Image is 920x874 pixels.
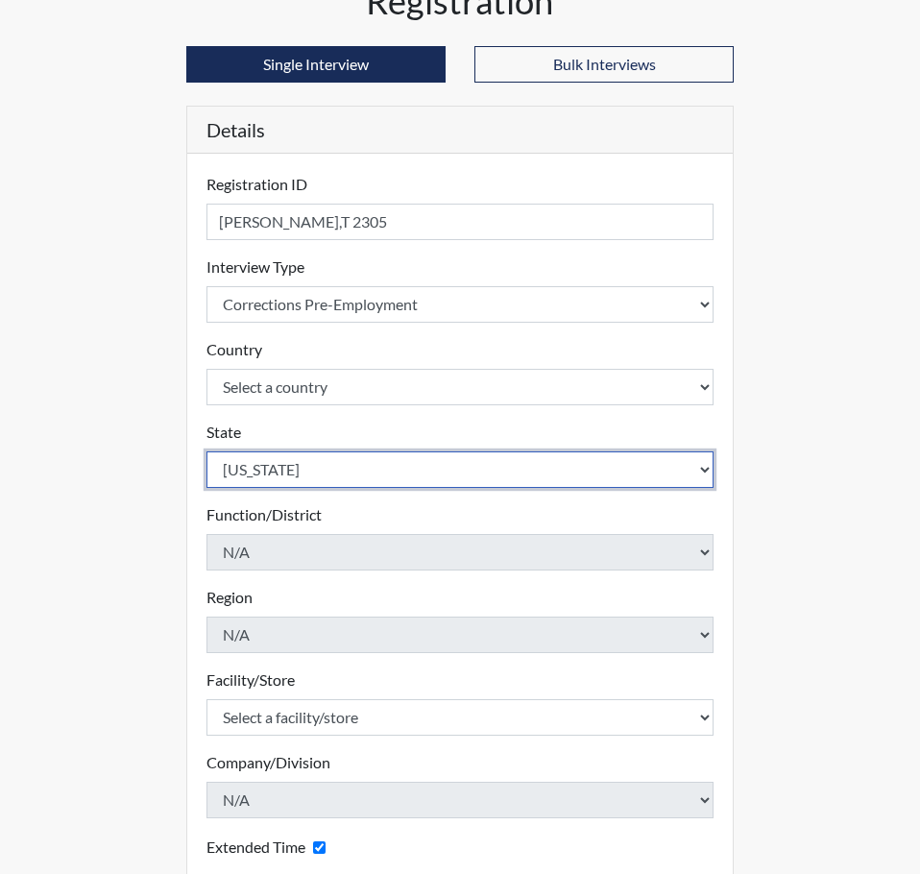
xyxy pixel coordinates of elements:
[206,834,333,862] div: Checking this box will provide the interviewee with an accomodation of extra time to answer each ...
[187,107,733,154] h5: Details
[206,255,304,279] label: Interview Type
[206,751,330,774] label: Company/Division
[206,836,305,859] label: Extended Time
[206,668,295,692] label: Facility/Store
[206,204,714,240] input: Insert a Registration ID, which needs to be a unique alphanumeric value for each interviewee
[206,503,322,526] label: Function/District
[206,338,262,361] label: Country
[186,46,446,83] button: Single Interview
[206,173,307,196] label: Registration ID
[206,421,241,444] label: State
[474,46,734,83] button: Bulk Interviews
[206,586,253,609] label: Region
